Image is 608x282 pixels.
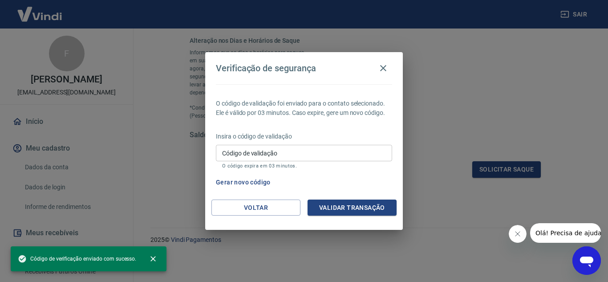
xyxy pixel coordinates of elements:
span: Olá! Precisa de ajuda? [5,6,75,13]
button: Validar transação [308,200,397,216]
span: Código de verificação enviado com sucesso. [18,254,136,263]
p: O código de validação foi enviado para o contato selecionado. Ele é válido por 03 minutos. Caso e... [216,99,392,118]
button: close [143,249,163,269]
p: Insira o código de validação [216,132,392,141]
h4: Verificação de segurança [216,63,316,74]
button: Voltar [211,200,300,216]
iframe: Fechar mensagem [509,225,527,243]
iframe: Mensagem da empresa [530,223,601,243]
p: O código expira em 03 minutos. [222,163,386,169]
button: Gerar novo código [212,174,274,191]
iframe: Botão para abrir a janela de mensagens [572,246,601,275]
